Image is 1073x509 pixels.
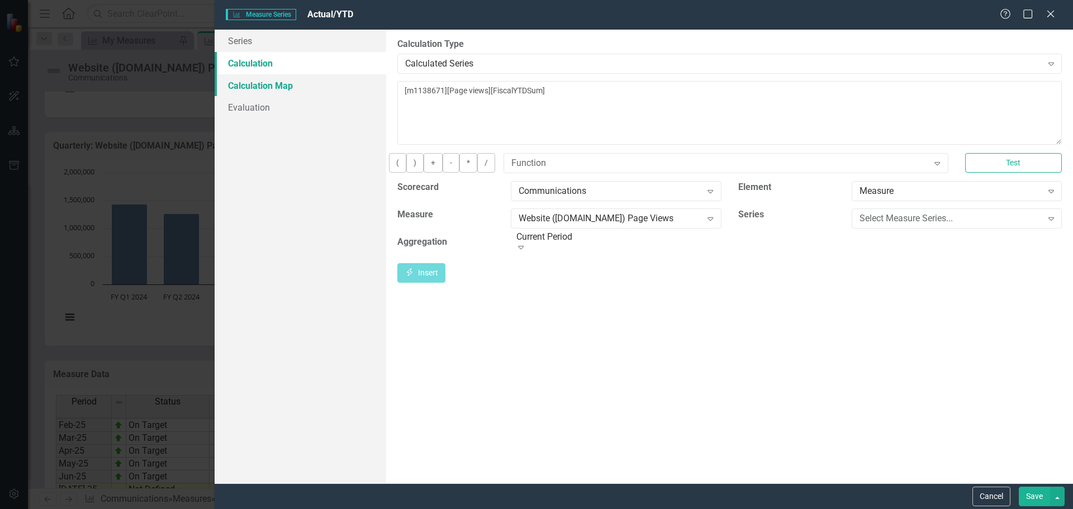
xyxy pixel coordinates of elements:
[389,153,406,173] button: (
[511,156,928,169] div: Function
[738,181,771,194] label: Element
[397,181,439,194] label: Scorecard
[397,38,1062,51] label: Calculation Type
[738,208,764,221] label: Series
[397,208,433,221] label: Measure
[397,236,447,249] label: Aggregation
[860,184,1042,197] div: Measure
[443,153,459,173] button: -
[519,184,701,197] div: Communications
[215,74,386,97] a: Calculation Map
[215,96,386,118] a: Evaluation
[477,153,495,173] button: /
[307,9,353,20] span: Actual/YTD
[424,153,443,173] button: +
[519,212,701,225] div: Website ([DOMAIN_NAME]) Page Views
[397,263,445,283] button: Insert
[860,212,1042,225] div: Select Measure Series...
[226,9,296,20] span: Measure Series
[405,57,1042,70] div: Calculated Series
[972,487,1010,506] button: Cancel
[516,230,722,243] div: Current Period
[397,81,1062,145] textarea: [m1138671][Page views][FiscalYTDSum]
[1019,487,1050,506] button: Save
[965,153,1062,173] button: Test
[215,52,386,74] a: Calculation
[406,153,424,173] button: )
[215,30,386,52] a: Series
